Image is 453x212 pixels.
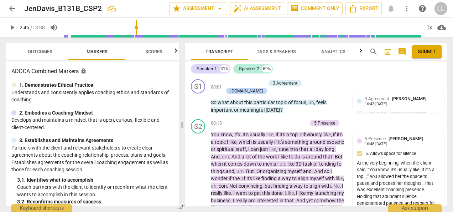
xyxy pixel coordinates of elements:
[211,107,234,113] span: important
[288,100,294,105] span: of
[211,132,220,137] span: You
[19,81,93,89] p: 1. Demonstrates Ethical Practice
[241,154,245,160] span: a
[240,107,266,113] span: meaningful
[217,146,235,152] span: spiritual
[299,205,311,211] span: Right
[242,176,246,181] span: If
[211,100,218,105] span: So
[234,168,236,174] span: ,
[11,67,173,76] h3: ADDCA Combined Markers
[389,136,423,141] span: Lois Liu
[11,89,173,104] p: Understands and consistently applies coaching ethics and standards of coaching.
[295,154,301,160] span: do
[246,168,254,174] span: But
[290,4,339,13] span: Comment only
[87,49,108,54] span: Markers
[256,198,280,203] span: interested
[11,116,173,131] p: Develops and maintains a mindset that is open, curious, flexible and client-centered.
[20,25,29,30] span: 2:46
[250,132,266,137] span: usually
[248,190,254,196] span: to
[314,100,316,105] span: ,
[218,100,230,105] span: what
[17,183,173,198] p: Coach partners with the client to identify or reconfirm what the client wants to accomplish in th...
[332,154,335,160] span: .
[313,205,320,211] span: So
[282,176,292,181] span: way
[239,139,253,145] span: which
[307,190,314,196] span: my
[257,161,263,167] span: to
[418,48,436,55] span: Submit
[257,49,296,54] span: Tags & Speakers
[299,146,309,152] span: that
[316,100,327,105] span: feels
[276,100,288,105] span: topic
[306,100,308,105] span: ,
[230,100,244,105] span: about
[239,65,259,72] div: Speaker 2
[234,107,240,113] span: or
[316,146,325,152] span: day
[396,46,408,57] button: Show/Hide comments
[298,176,309,181] span: align
[244,161,257,167] span: down
[220,205,233,211] span: steps
[211,168,226,174] span: things
[229,154,231,160] span: .
[337,198,344,203] span: the
[416,2,429,15] a: Help
[312,168,314,174] span: .
[269,146,276,152] span: Filler word
[233,176,240,181] span: the
[256,168,263,174] span: Or
[230,88,263,94] div: [DOMAIN_NAME]
[240,132,243,137] span: .
[227,183,229,189] span: .
[290,132,298,137] span: top
[278,146,290,152] span: tune
[301,154,306,160] span: is
[325,176,336,181] span: with
[271,190,282,196] span: done
[309,183,321,189] span: align
[290,4,299,13] span: comment
[336,176,343,181] span: Filler word
[211,183,217,189] span: Filler word
[211,120,222,126] span: 00:18
[342,183,343,189] span: I
[331,183,333,189] span: .
[11,144,173,173] p: Partners with the client and relevant stakeholders to create clear agreements about the coaching ...
[145,49,162,54] span: Scores
[260,146,269,152] span: just
[233,190,236,196] span: I
[229,183,239,189] span: Not
[422,22,436,33] div: 1x
[28,49,52,54] span: Outcomes
[220,65,229,72] div: 31%
[382,46,394,57] button: Add summary
[246,176,253,181] span: it's
[290,205,297,211] span: me
[398,47,406,56] span: comment
[304,183,309,189] span: to
[322,132,324,137] span: ,
[418,4,427,13] span: help
[244,100,254,105] span: this
[331,132,333,137] span: ,
[314,120,335,126] div: 5.Presence
[244,168,246,174] span: .
[309,139,327,145] span: around
[191,119,205,133] div: Change speaker
[323,154,332,160] span: that
[319,161,337,167] span: tending
[298,190,307,196] span: like
[321,49,345,54] span: Analytics
[253,176,261,181] span: like
[252,154,258,160] span: of
[384,47,392,56] span: post_add
[278,176,282,181] span: a
[6,21,19,34] button: Play
[320,205,333,211] span: that's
